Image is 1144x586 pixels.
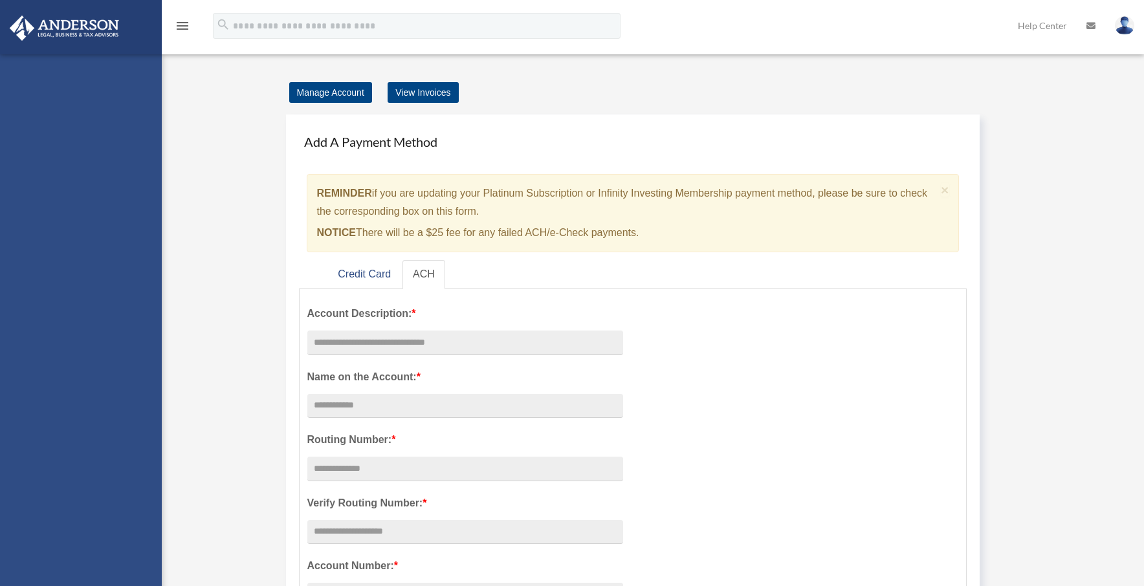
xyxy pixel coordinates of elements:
a: ACH [402,260,445,289]
label: Account Description: [307,305,623,323]
strong: REMINDER [317,188,372,199]
i: menu [175,18,190,34]
p: There will be a $25 fee for any failed ACH/e-Check payments. [317,224,936,242]
label: Verify Routing Number: [307,494,623,512]
a: View Invoices [388,82,458,103]
strong: NOTICE [317,227,356,238]
span: × [941,182,949,197]
img: Anderson Advisors Platinum Portal [6,16,123,41]
i: search [216,17,230,32]
img: User Pic [1115,16,1134,35]
label: Account Number: [307,557,623,575]
a: menu [175,23,190,34]
button: Close [941,183,949,197]
label: Name on the Account: [307,368,623,386]
div: if you are updating your Platinum Subscription or Infinity Investing Membership payment method, p... [307,174,960,252]
label: Routing Number: [307,431,623,449]
a: Credit Card [327,260,401,289]
h4: Add A Payment Method [299,127,967,156]
a: Manage Account [289,82,372,103]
